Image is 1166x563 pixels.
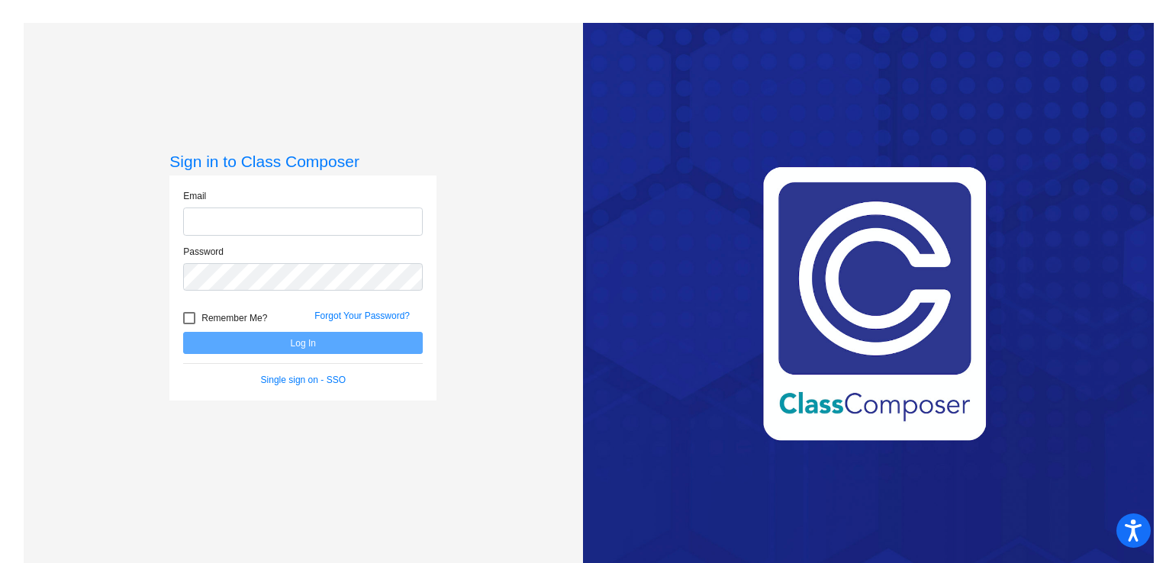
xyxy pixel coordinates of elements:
[201,309,267,327] span: Remember Me?
[169,152,436,171] h3: Sign in to Class Composer
[183,189,206,203] label: Email
[314,310,410,321] a: Forgot Your Password?
[183,245,224,259] label: Password
[183,332,423,354] button: Log In
[261,375,346,385] a: Single sign on - SSO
